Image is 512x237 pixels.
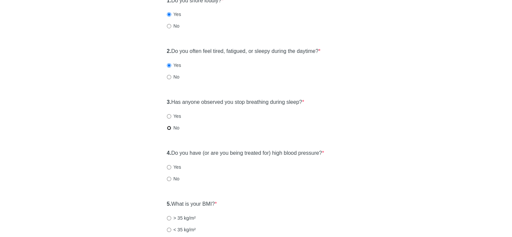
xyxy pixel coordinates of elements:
strong: 3. [167,99,171,105]
label: No [167,23,180,29]
input: No [167,126,171,130]
label: Yes [167,62,181,69]
label: What is your BMI? [167,200,217,208]
strong: 5. [167,201,171,207]
input: Yes [167,165,171,169]
input: < 35 kg/m² [167,228,171,232]
input: Yes [167,63,171,68]
label: Yes [167,164,181,170]
label: < 35 kg/m² [167,226,196,233]
label: Has anyone observed you stop breathing during sleep? [167,99,304,106]
input: > 35 kg/m² [167,216,171,220]
label: No [167,175,180,182]
input: Yes [167,114,171,118]
input: No [167,24,171,28]
strong: 2. [167,48,171,54]
label: > 35 kg/m² [167,215,196,221]
input: Yes [167,12,171,17]
label: Do you have (or are you being treated for) high blood pressure? [167,149,324,157]
input: No [167,177,171,181]
strong: 4. [167,150,171,156]
input: No [167,75,171,79]
label: No [167,74,180,80]
label: Yes [167,113,181,119]
label: Yes [167,11,181,18]
label: Do you often feel tired, fatigued, or sleepy during the daytime? [167,48,321,55]
label: No [167,124,180,131]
